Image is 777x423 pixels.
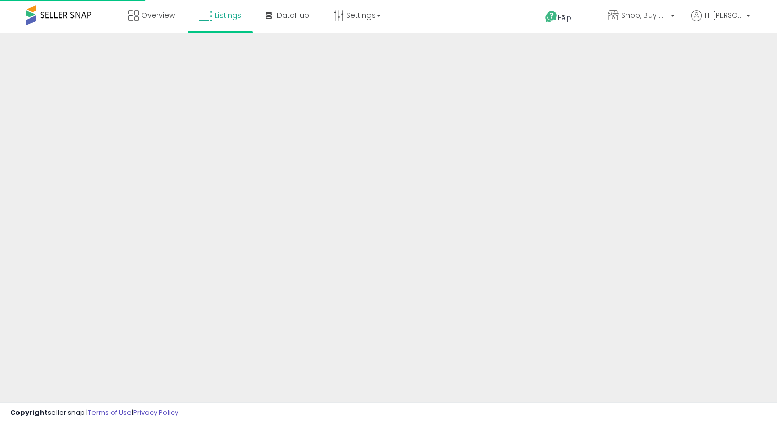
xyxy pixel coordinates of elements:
[621,10,668,21] span: Shop, Buy and Ship
[545,10,558,23] i: Get Help
[141,10,175,21] span: Overview
[277,10,309,21] span: DataHub
[705,10,743,21] span: Hi [PERSON_NAME]
[537,3,591,33] a: Help
[10,408,48,417] strong: Copyright
[215,10,242,21] span: Listings
[133,408,178,417] a: Privacy Policy
[88,408,132,417] a: Terms of Use
[10,408,178,418] div: seller snap | |
[558,13,571,22] span: Help
[691,10,750,33] a: Hi [PERSON_NAME]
